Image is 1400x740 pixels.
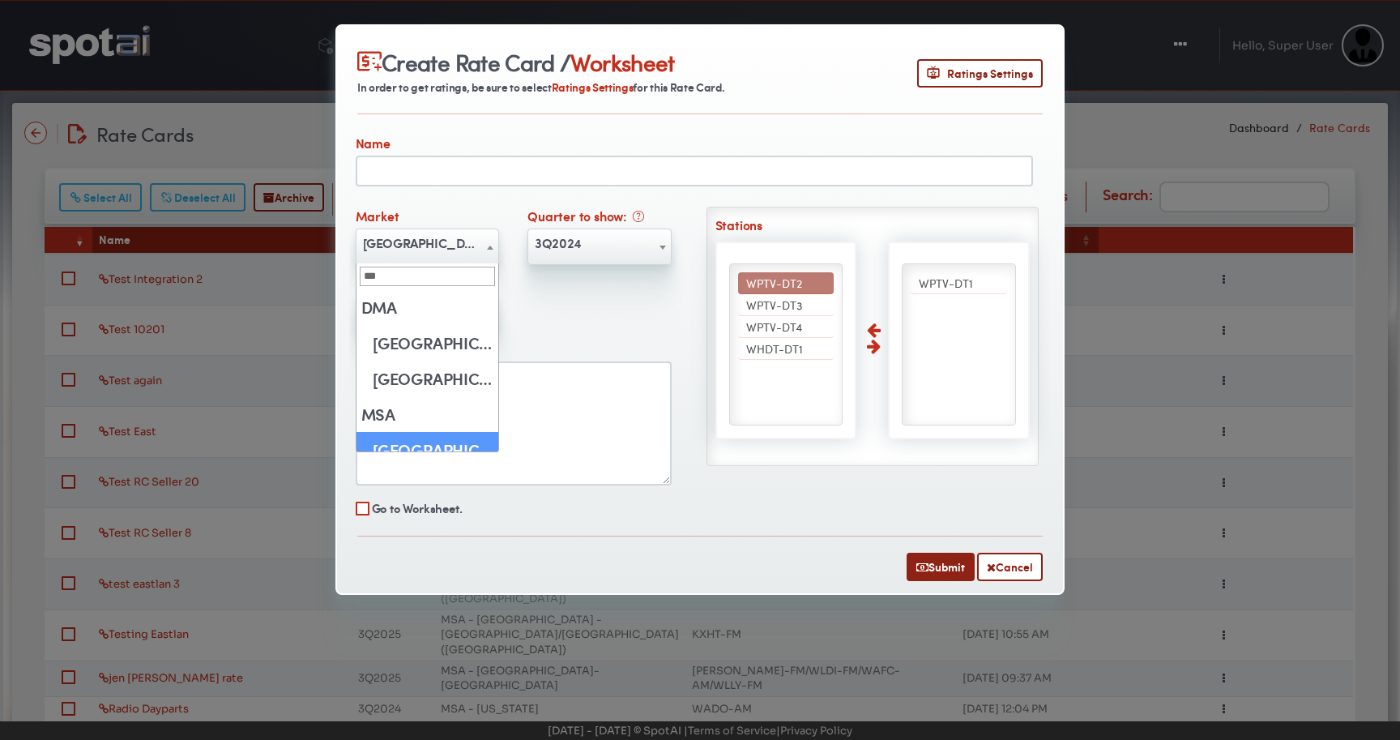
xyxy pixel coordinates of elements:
[356,396,498,432] strong: MSA
[356,432,498,468] li: [GEOGRAPHIC_DATA]
[746,340,803,357] span: WHDT-DT1
[527,207,638,229] label: Quarter to show:
[357,79,724,96] small: In order to get ratings, be sure to select for this Rate Card.
[917,59,1043,88] button: Ratings Settings
[372,499,463,520] label: Go to Worksheet.
[356,229,499,265] span: West Palm Beach-Ft. Pierce
[356,289,498,396] li: DMA
[356,289,498,325] strong: DMA
[715,216,1031,237] label: Stations
[977,553,1043,581] button: Cancel
[356,230,498,256] span: West Palm Beach-Ft. Pierce
[357,46,728,78] div: Create Rate Card /
[907,553,975,581] button: Submit
[552,79,634,96] span: Ratings Settings
[356,134,391,156] label: Name
[528,230,670,256] span: 3Q2024
[356,396,498,539] li: MSA
[356,325,498,361] li: [GEOGRAPHIC_DATA]
[927,65,1033,82] span: Ratings Settings
[570,46,674,78] span: Worksheet
[746,297,802,313] span: WPTV-DT3
[919,275,973,291] span: WPTV-DT1
[356,361,498,396] li: [GEOGRAPHIC_DATA][PERSON_NAME]
[356,207,399,229] label: Market
[746,319,802,335] span: WPTV-DT4
[746,275,802,291] span: WPTV-DT2
[527,229,671,265] span: 3Q2024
